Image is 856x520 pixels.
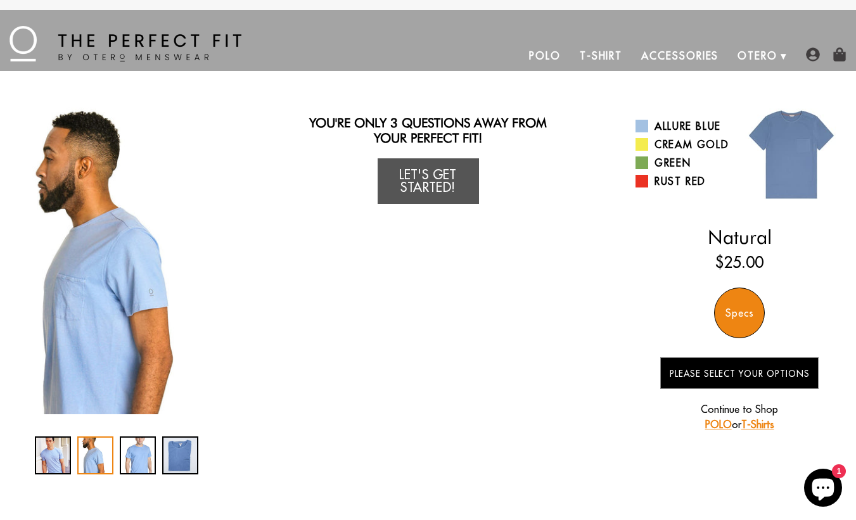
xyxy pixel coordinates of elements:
[636,225,843,248] h2: Natural
[728,41,787,71] a: Otero
[833,48,846,61] img: shopping-bag-icon.png
[291,115,565,146] h2: You're only 3 questions away from your perfect fit!
[10,26,241,61] img: The Perfect Fit - by Otero Menswear - Logo
[636,155,730,170] a: Green
[660,357,819,389] button: Please Select Your Options
[714,288,765,338] div: Specs
[77,436,113,474] div: 2 / 4
[120,436,156,474] div: 3 / 4
[636,174,730,189] a: Rust Red
[520,41,570,71] a: Polo
[739,103,843,206] img: 010.jpg
[162,436,198,474] div: 4 / 4
[632,41,728,71] a: Accessories
[636,137,730,152] a: Cream Gold
[741,418,774,431] a: T-Shirts
[378,158,479,204] a: Let's Get Started!
[670,368,810,379] span: Please Select Your Options
[705,418,732,431] a: POLO
[660,402,819,432] p: Continue to Shop or
[800,469,846,510] inbox-online-store-chat: Shopify online store chat
[715,251,763,274] ins: $25.00
[806,48,820,61] img: user-account-icon.png
[570,41,632,71] a: T-Shirt
[13,103,220,414] img: Copy_of_20001-10_Side2_1024x1024_2x_d868f35e-073e-4b2c-942e-f3cd678e84f3_340x.jpg
[13,103,220,414] div: 2 / 4
[35,436,71,474] div: 1 / 4
[636,118,730,134] a: Allure Blue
